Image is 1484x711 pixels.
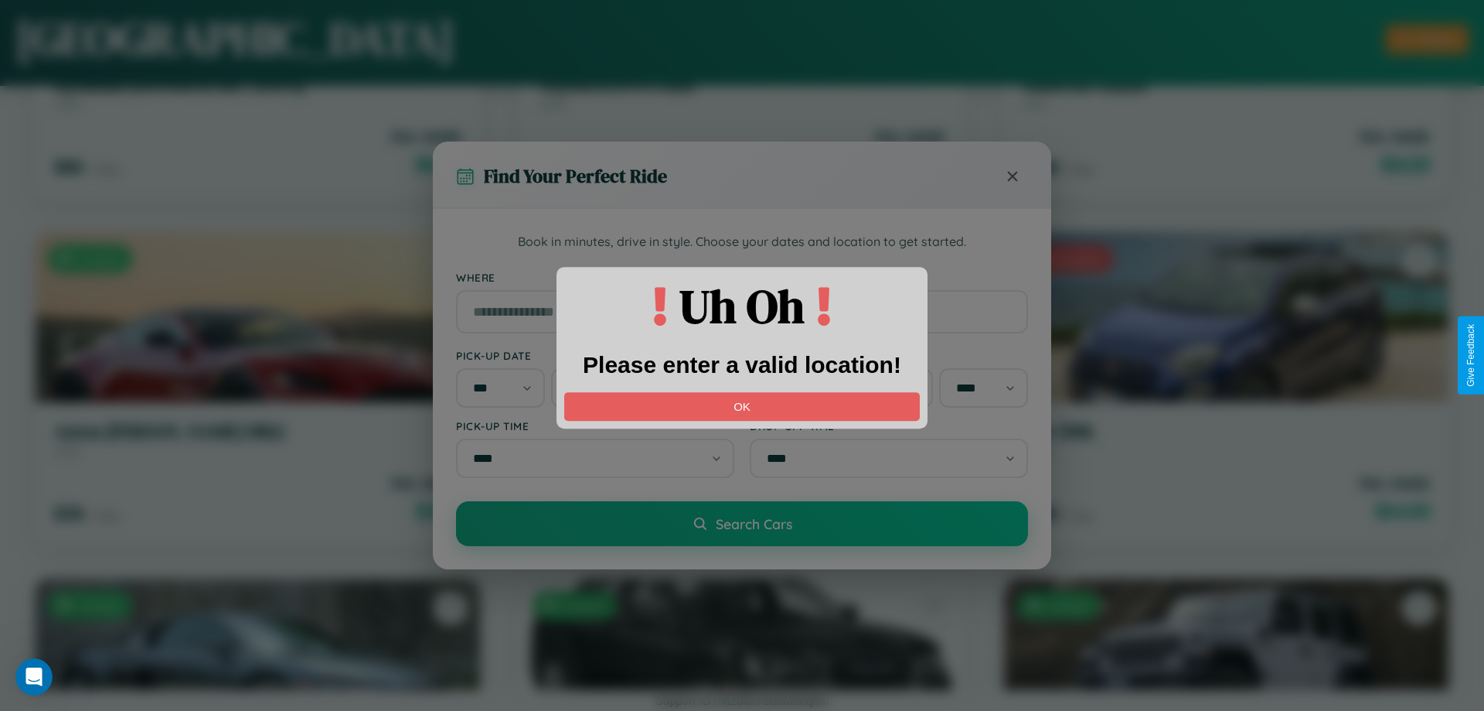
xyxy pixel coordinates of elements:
label: Drop-off Date [750,349,1028,362]
label: Pick-up Date [456,349,734,362]
p: Book in minutes, drive in style. Choose your dates and location to get started. [456,232,1028,252]
label: Pick-up Time [456,419,734,432]
span: Search Cars [716,515,792,532]
label: Where [456,271,1028,284]
label: Drop-off Time [750,419,1028,432]
h3: Find Your Perfect Ride [484,163,667,189]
